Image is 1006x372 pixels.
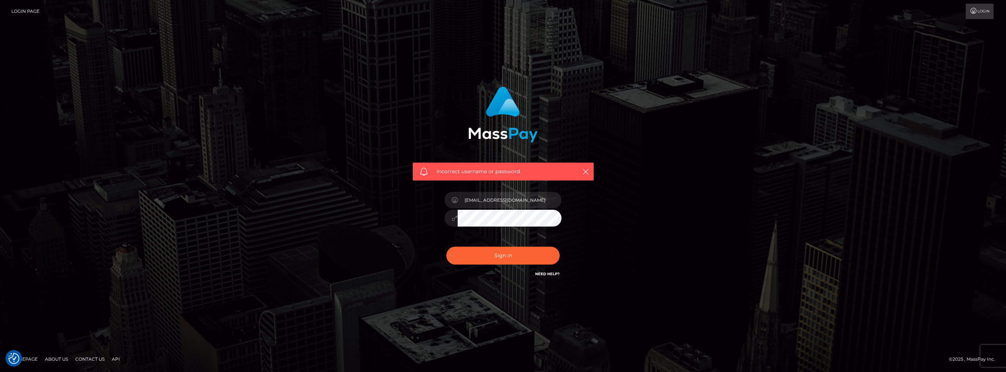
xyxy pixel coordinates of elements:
img: MassPay Login [468,87,538,143]
a: Homepage [8,353,41,365]
a: Need Help? [535,272,560,276]
a: About Us [42,353,71,365]
img: Revisit consent button [8,353,19,364]
button: Consent Preferences [8,353,19,364]
a: Contact Us [72,353,107,365]
input: Username... [458,192,561,208]
button: Sign in [446,247,560,265]
a: Login Page [11,4,39,19]
a: API [109,353,123,365]
div: © 2025 , MassPay Inc. [949,355,1001,363]
a: Login [966,4,994,19]
span: Incorrect username or password. [436,168,570,175]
